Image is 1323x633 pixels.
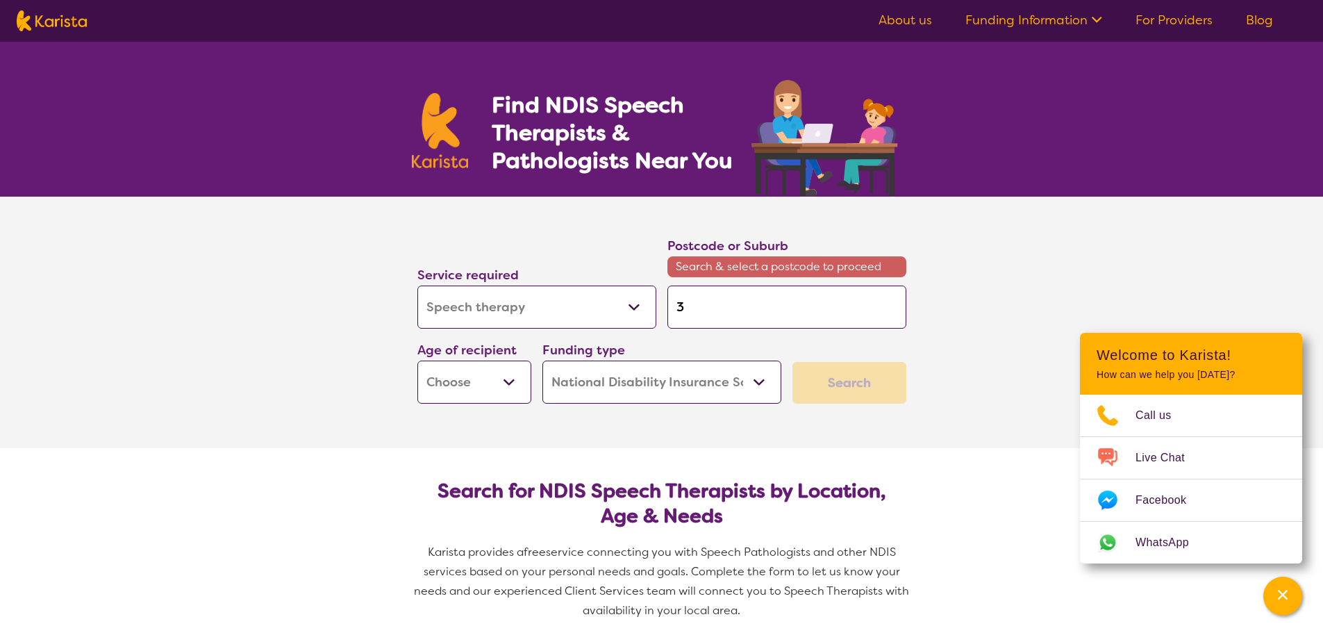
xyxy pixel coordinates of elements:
span: service connecting you with Speech Pathologists and other NDIS services based on your personal ne... [414,545,912,618]
span: Karista provides a [428,545,524,559]
input: Type [667,286,906,329]
span: free [524,545,546,559]
ul: Choose channel [1080,395,1302,564]
span: WhatsApp [1135,532,1206,553]
a: Blog [1246,12,1273,28]
a: Web link opens in a new tab. [1080,522,1302,564]
h2: Search for NDIS Speech Therapists by Location, Age & Needs [428,479,895,529]
img: speech-therapy [740,75,912,197]
label: Funding type [542,342,625,359]
img: Karista logo [17,10,87,31]
p: How can we help you [DATE]? [1097,369,1285,381]
a: For Providers [1135,12,1213,28]
button: Channel Menu [1263,577,1302,616]
div: Channel Menu [1080,333,1302,564]
span: Facebook [1135,490,1203,511]
label: Age of recipient [417,342,517,359]
h1: Find NDIS Speech Therapists & Pathologists Near You [492,91,749,174]
label: Service required [417,267,519,283]
span: Live Chat [1135,447,1201,468]
a: About us [879,12,932,28]
img: Karista logo [412,93,469,168]
span: Call us [1135,405,1188,426]
a: Funding Information [965,12,1102,28]
label: Postcode or Suburb [667,238,788,254]
span: Search & select a postcode to proceed [667,256,906,277]
h2: Welcome to Karista! [1097,347,1285,363]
